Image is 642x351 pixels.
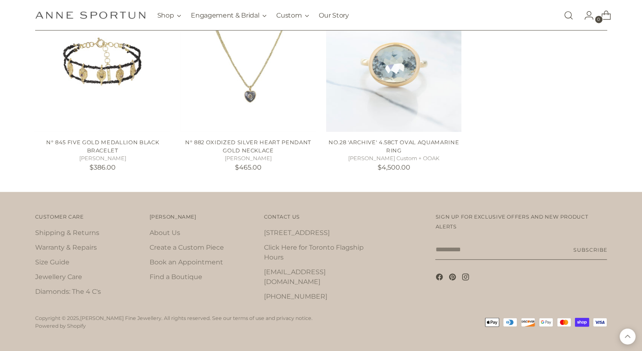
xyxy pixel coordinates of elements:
a: N° 845 Five Gold Medallion Black Bracelet [46,139,159,154]
a: No.28 'Archive' 4.58ct Oval Aquamarine Ring [329,139,459,154]
span: $4,500.00 [378,163,410,171]
a: Open search modal [560,7,577,24]
button: Engagement & Bridal [191,7,266,25]
a: Jewellery Care [35,273,82,281]
a: Diamonds: The 4 C's [35,288,101,295]
a: [PERSON_NAME] Fine Jewellery [80,315,161,321]
button: Subscribe [573,239,607,260]
span: 0 [595,16,602,23]
span: Sign up for exclusive offers and new product alerts [435,214,588,230]
span: $386.00 [89,163,116,171]
button: Back to top [620,329,635,344]
button: Custom [276,7,309,25]
span: [PERSON_NAME] [149,214,196,220]
a: Open cart modal [595,7,611,24]
span: Customer Care [35,214,83,220]
p: Copyright © 2025, . All rights reserved. See our terms of use and privacy notice. [35,315,312,322]
a: Create a Custom Piece [149,244,224,251]
a: [PHONE_NUMBER] [264,293,327,300]
a: Warranty & Repairs [35,244,96,251]
a: Go to the account page [577,7,594,24]
h5: [PERSON_NAME] Custom + OOAK [326,154,461,163]
h5: [PERSON_NAME] [181,154,316,163]
h5: [PERSON_NAME] [35,154,170,163]
a: About Us [149,229,180,237]
a: Our Story [319,7,349,25]
a: Size Guide [35,258,69,266]
span: Contact Us [264,214,300,220]
a: Find a Boutique [149,273,202,281]
a: Shipping & Returns [35,229,99,237]
a: Click Here for Toronto Flagship Hours [264,244,363,261]
a: Powered by Shopify [35,323,85,329]
span: $465.00 [235,163,262,171]
button: Shop [157,7,181,25]
a: [STREET_ADDRESS] [264,229,329,237]
a: [EMAIL_ADDRESS][DOMAIN_NAME] [264,268,325,286]
a: N° 882 Oxidized Silver Heart Pendant Gold Necklace [185,139,311,154]
a: Anne Sportun Fine Jewellery [35,11,145,19]
a: Book an Appointment [149,258,223,266]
